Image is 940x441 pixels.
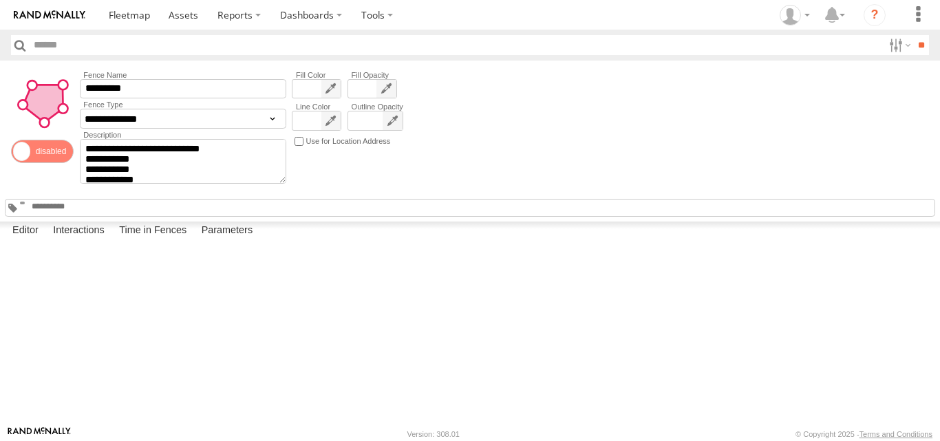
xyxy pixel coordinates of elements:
[6,222,45,241] label: Editor
[8,427,71,441] a: Visit our Website
[292,71,341,79] label: Fill Color
[14,10,85,20] img: rand-logo.svg
[884,35,913,55] label: Search Filter Options
[348,103,403,111] label: Outline Opacity
[407,430,460,438] div: Version: 308.01
[775,5,815,25] div: Ed Pruneda
[112,222,193,241] label: Time in Fences
[20,202,25,204] span: Standard Tag
[80,100,286,109] label: Fence Type
[795,430,932,438] div: © Copyright 2025 -
[348,71,397,79] label: Fill Opacity
[292,103,341,111] label: Line Color
[80,71,286,79] label: Fence Name
[864,4,886,26] i: ?
[11,140,74,163] span: Enable/Disable Status
[195,222,260,241] label: Parameters
[80,131,286,139] label: Description
[859,430,932,438] a: Terms and Conditions
[306,135,390,148] label: Use for Location Address
[46,222,111,241] label: Interactions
